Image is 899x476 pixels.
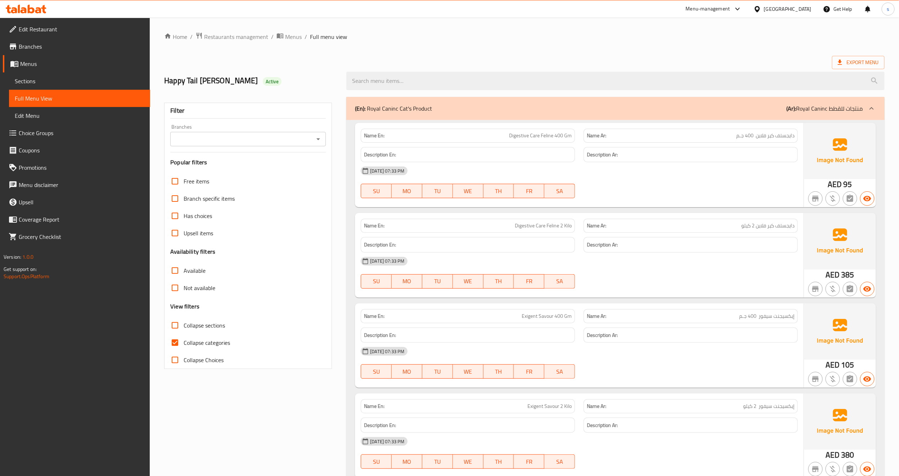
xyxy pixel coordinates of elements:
[522,312,572,320] span: Exigent Savour 400 Gm
[484,364,514,379] button: TH
[364,457,389,467] span: SU
[843,282,857,296] button: Not has choices
[184,194,235,203] span: Branch specific items
[456,366,481,377] span: WE
[364,186,389,196] span: SU
[425,186,450,196] span: TU
[15,111,144,120] span: Edit Menu
[19,42,144,51] span: Branches
[392,454,422,469] button: MO
[826,448,840,462] span: AED
[425,366,450,377] span: TU
[484,274,514,289] button: TH
[514,364,544,379] button: FR
[3,228,150,245] a: Grocery Checklist
[843,191,857,206] button: Not has choices
[395,457,419,467] span: MO
[3,142,150,159] a: Coupons
[453,364,484,379] button: WE
[170,302,199,311] h3: View filters
[422,274,453,289] button: TU
[184,284,215,292] span: Not available
[20,59,144,68] span: Menus
[686,5,730,13] div: Menu-management
[305,32,307,41] li: /
[4,264,37,274] span: Get support on:
[808,191,823,206] button: Not branch specific item
[3,38,150,55] a: Branches
[587,312,606,320] strong: Name Ar:
[395,186,419,196] span: MO
[453,454,484,469] button: WE
[860,372,875,386] button: Available
[367,348,407,355] span: [DATE] 07:33 PM
[547,276,572,286] span: SA
[395,366,419,377] span: MO
[515,222,572,230] span: Digestive Care Feline 2 Kilo
[195,32,268,41] a: Restaurants management
[9,107,150,124] a: Edit Menu
[517,366,541,377] span: FR
[364,366,389,377] span: SU
[587,402,606,410] strong: Name Ar:
[4,272,49,281] a: Support.OpsPlatform
[509,132,572,139] span: Digestive Care Feline 400 Gm
[395,276,419,286] span: MO
[364,240,396,249] strong: Description En:
[361,274,392,289] button: SU
[361,454,392,469] button: SU
[3,159,150,176] a: Promotions
[19,163,144,172] span: Promotions
[277,32,302,41] a: Menus
[364,222,385,230] strong: Name En:
[425,457,450,467] span: TU
[367,438,407,445] span: [DATE] 07:33 PM
[486,186,511,196] span: TH
[486,276,511,286] span: TH
[3,193,150,211] a: Upsell
[184,212,212,220] span: Has choices
[170,103,326,119] div: Filter
[3,21,150,38] a: Edit Restaurant
[19,215,144,224] span: Coverage Report
[19,146,144,155] span: Coupons
[453,274,484,289] button: WE
[4,252,21,262] span: Version:
[15,77,144,85] span: Sections
[587,240,618,249] strong: Description Ar:
[263,78,282,85] span: Active
[361,364,392,379] button: SU
[392,274,422,289] button: MO
[804,393,876,450] img: Ae5nvW7+0k+MAAAAAElFTkSuQmCC
[19,232,144,241] span: Grocery Checklist
[3,55,150,72] a: Menus
[346,97,885,120] div: (En): Royal Caninc Cat's Product(Ar):Royal Caninc منتجات للقطط
[484,454,514,469] button: TH
[364,276,389,286] span: SU
[425,276,450,286] span: TU
[190,32,193,41] li: /
[484,184,514,198] button: TH
[808,282,823,296] button: Not branch specific item
[364,402,385,410] strong: Name En:
[517,276,541,286] span: FR
[3,211,150,228] a: Coverage Report
[184,321,225,330] span: Collapse sections
[841,358,854,372] span: 105
[844,177,852,191] span: 95
[263,77,282,86] div: Active
[164,75,338,86] h2: Happy Tail [PERSON_NAME]
[456,276,481,286] span: WE
[547,186,572,196] span: SA
[422,454,453,469] button: TU
[544,364,575,379] button: SA
[736,132,795,139] span: دايجستف كير فلاين 400 جـم
[887,5,889,13] span: s
[170,158,326,166] h3: Popular filters
[826,358,840,372] span: AED
[310,32,347,41] span: Full menu view
[826,372,840,386] button: Purchased item
[838,58,879,67] span: Export Menu
[164,32,885,41] nav: breadcrumb
[517,457,541,467] span: FR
